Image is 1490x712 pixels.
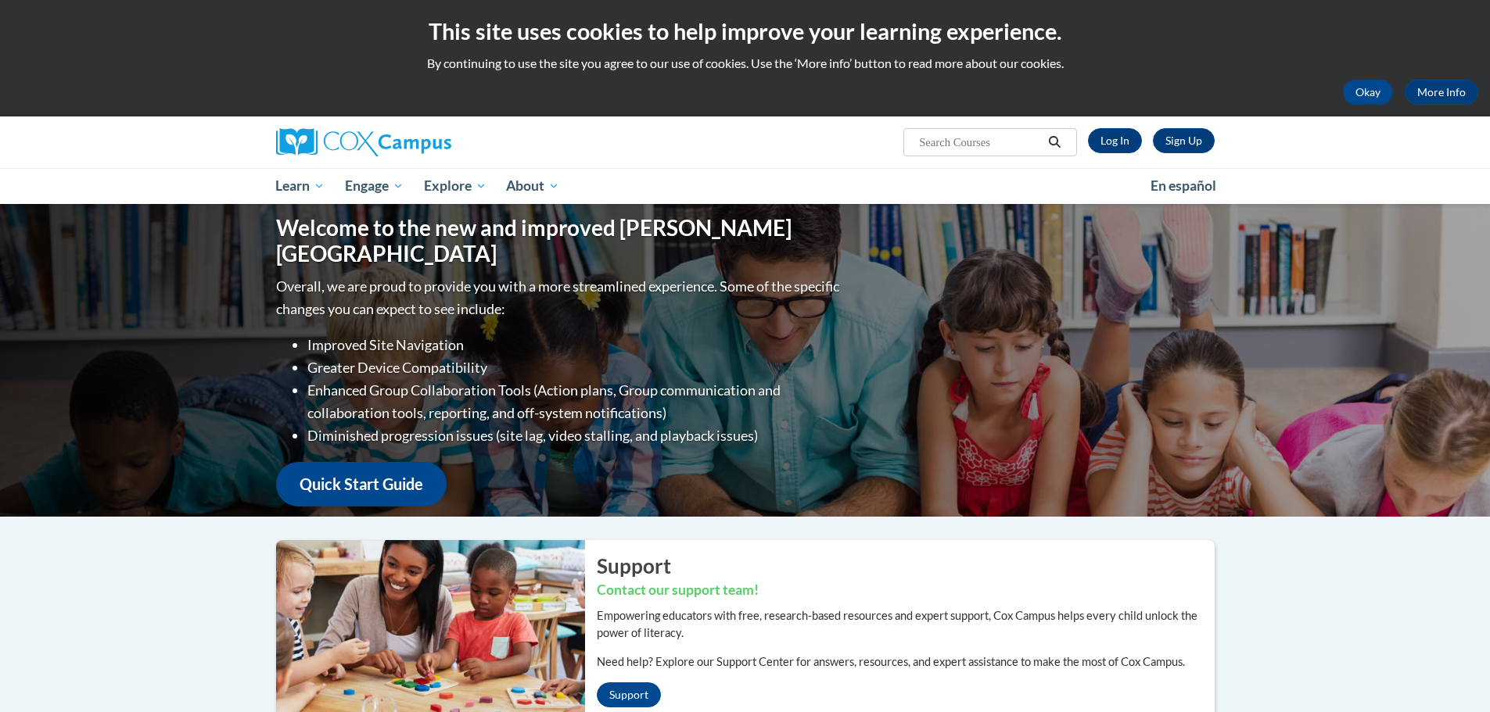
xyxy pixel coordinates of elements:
[414,168,497,204] a: Explore
[276,128,451,156] img: Cox Campus
[276,275,843,320] p: Overall, we are proud to provide you with a more streamlined experience. Some of the specific cha...
[597,682,661,707] a: Support
[276,215,843,267] h1: Welcome to the new and improved [PERSON_NAME][GEOGRAPHIC_DATA]
[1088,128,1142,153] a: Log In
[1151,177,1216,194] span: En español
[307,424,843,447] li: Diminished progression issues (site lag, video stalling, and playback issues)
[917,133,1043,152] input: Search Courses
[275,177,325,195] span: Learn
[1140,170,1226,202] a: En español
[597,653,1215,671] p: Need help? Explore our Support Center for answers, resources, and expert assistance to make the m...
[12,55,1478,72] p: By continuing to use the site you agree to our use of cookies. Use the ‘More info’ button to read...
[506,177,559,195] span: About
[597,552,1215,580] h2: Support
[1043,133,1066,152] button: Search
[1343,80,1393,105] button: Okay
[335,168,414,204] a: Engage
[307,334,843,356] li: Improved Site Navigation
[276,128,573,156] a: Cox Campus
[597,581,1215,600] h3: Contact our support team!
[266,168,336,204] a: Learn
[597,607,1215,642] p: Empowering educators with free, research-based resources and expert support, Cox Campus helps eve...
[345,177,404,195] span: Engage
[1153,128,1215,153] a: Register
[307,356,843,379] li: Greater Device Compatibility
[424,177,486,195] span: Explore
[1405,80,1478,105] a: More Info
[307,379,843,424] li: Enhanced Group Collaboration Tools (Action plans, Group communication and collaboration tools, re...
[12,16,1478,47] h2: This site uses cookies to help improve your learning experience.
[253,168,1238,204] div: Main menu
[276,462,447,506] a: Quick Start Guide
[496,168,569,204] a: About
